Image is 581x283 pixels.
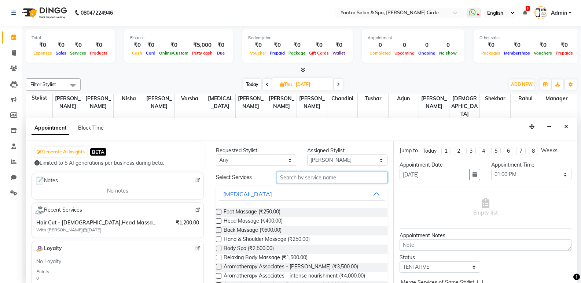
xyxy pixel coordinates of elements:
span: Products [88,51,109,56]
span: Voucher [248,51,268,56]
li: 8 [529,147,538,155]
div: [MEDICAL_DATA] [223,190,272,198]
span: Card [144,51,157,56]
div: Appointment Notes [400,232,571,239]
span: [PERSON_NAME] [419,94,449,111]
span: ₹1,200.00 [176,219,199,227]
li: 2 [454,147,463,155]
li: 7 [516,147,526,155]
div: ₹0 [157,41,190,49]
span: Due [215,51,227,56]
span: Aromatherapy Associates - intense nourishment (₹4,000.00) [224,272,365,281]
span: Prepaid [268,51,287,56]
div: Assigned Stylist [307,147,387,154]
div: 0 [416,41,437,49]
span: Rahul [511,94,541,103]
div: ₹0 [248,41,268,49]
button: Close [561,121,571,133]
li: 6 [504,147,513,155]
button: [MEDICAL_DATA] [219,187,385,201]
div: ₹0 [479,41,502,49]
span: Block Time [78,124,104,131]
div: Appointment Date [400,161,480,169]
span: Gift Cards [307,51,331,56]
div: ₹0 [287,41,307,49]
span: Shekhar [480,94,510,103]
span: [PERSON_NAME] [83,94,113,111]
div: Redemption [248,35,347,41]
span: Loyalty [35,244,62,253]
span: Petty cash [190,51,214,56]
span: Varsha [175,94,205,103]
div: ₹0 [554,41,575,49]
b: 08047224946 [81,3,113,23]
span: [PERSON_NAME] [144,94,174,111]
div: ₹0 [214,41,227,49]
span: [DEMOGRAPHIC_DATA] [449,94,479,119]
button: ADD NEW [509,79,534,90]
div: Finance [130,35,227,41]
span: [MEDICAL_DATA] [205,94,235,111]
div: 0 [368,41,393,49]
span: Vouchers [532,51,554,56]
div: Today [423,147,437,155]
span: Notes [35,176,58,186]
div: 0 [393,41,416,49]
div: ₹0 [307,41,331,49]
span: With [PERSON_NAME] [DATE] [36,227,128,233]
div: Jump to [400,147,418,154]
div: ₹0 [532,41,554,49]
div: Weeks [541,147,558,154]
div: ₹0 [88,41,109,49]
span: 6 [526,6,530,11]
span: Services [68,51,88,56]
img: logo [19,3,69,23]
span: Hand & Shoulder Massage (₹250.00) [224,235,310,245]
div: ₹0 [502,41,532,49]
span: Manager [541,94,571,103]
span: No show [437,51,459,56]
img: Admin [534,6,547,19]
li: 5 [491,147,501,155]
a: 6 [523,10,527,16]
span: [PERSON_NAME] [297,94,327,111]
span: Tushar [358,94,388,103]
input: Search by service name [277,172,387,183]
div: ₹0 [54,41,68,49]
span: Wallet [331,51,347,56]
div: Total [32,35,109,41]
input: 2025-09-04 [294,79,330,90]
span: No Loyalty [36,258,61,265]
div: ₹0 [130,41,144,49]
div: ₹0 [144,41,157,49]
div: Requested Stylist [216,147,296,154]
span: Sales [54,51,68,56]
div: ₹0 [331,41,347,49]
span: Thu [278,82,294,87]
span: Head Massage (₹400.00) [224,217,283,226]
span: Nisha [114,94,144,103]
span: Upcoming [393,51,416,56]
span: Empty list [473,198,498,217]
div: Appointment Time [491,161,571,169]
span: Expenses [32,51,54,56]
div: 0 [437,41,459,49]
span: Foot Massage (₹250.00) [224,208,280,217]
li: 1 [441,147,451,155]
div: Appointment [368,35,459,41]
li: 3 [466,147,476,155]
span: Aromatherapy Associates - [PERSON_NAME] (₹3,500.00) [224,263,358,272]
div: ₹0 [68,41,88,49]
span: Hair Cut - [DEMOGRAPHIC_DATA],Head Massage,Hair Wash & Conditioning [36,219,158,227]
div: Stylist [26,94,52,102]
span: Recent Services [35,206,82,215]
div: ₹0 [32,41,54,49]
div: 0 [36,275,39,282]
div: ₹0 [268,41,287,49]
input: yyyy-mm-dd [400,169,469,180]
span: Admin [551,9,567,17]
div: Limited to 5 AI generations per business during beta. [34,159,201,167]
span: Cash [130,51,144,56]
span: Prepaids [554,51,575,56]
span: No notes [107,187,128,195]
